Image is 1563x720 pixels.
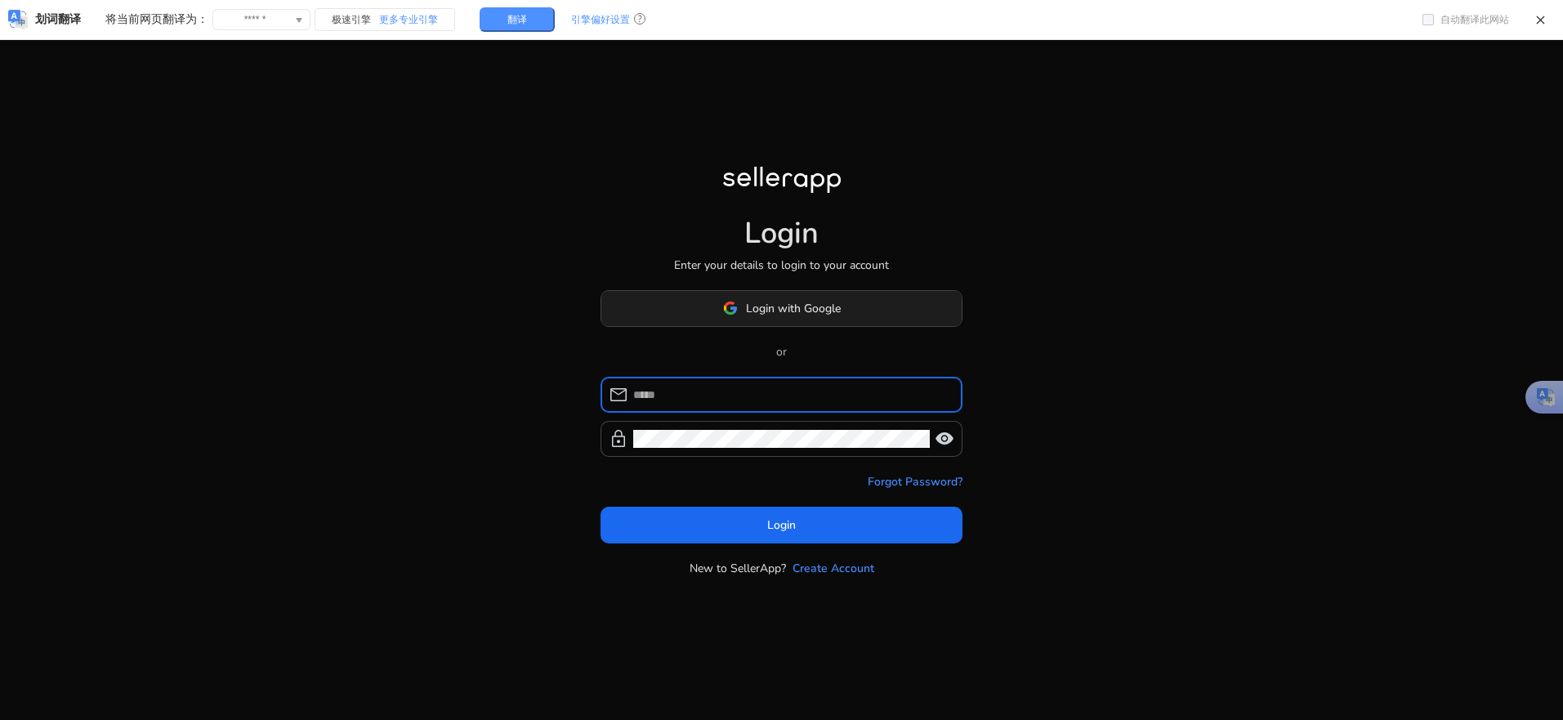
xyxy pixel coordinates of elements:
span: Login with Google [746,300,841,317]
span: mail [609,385,628,405]
a: Forgot Password? [868,473,962,490]
p: Enter your details to login to your account [674,257,889,274]
button: Login [601,507,962,543]
img: google-logo.svg [723,301,738,315]
span: Login [767,517,796,534]
p: New to SellerApp? [690,560,786,577]
span: lock [609,429,628,449]
p: or [601,343,962,360]
span: visibility [935,429,954,449]
h1: Login [744,216,819,251]
a: Create Account [793,560,874,577]
button: Login with Google [601,290,962,327]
